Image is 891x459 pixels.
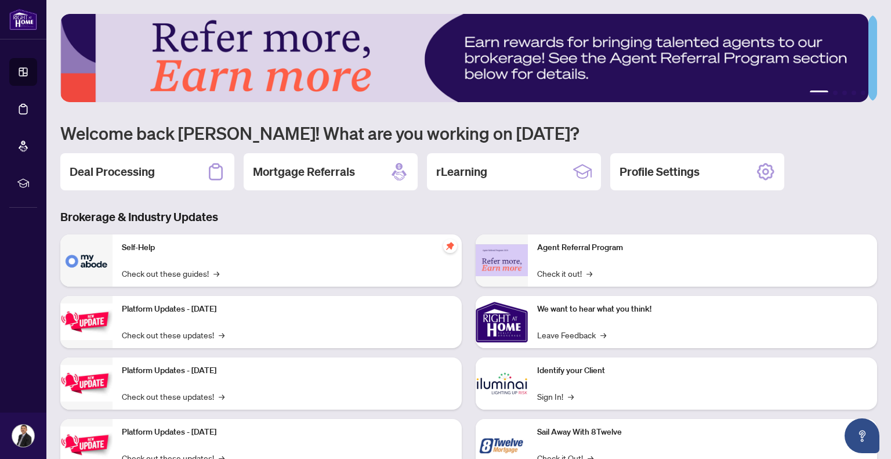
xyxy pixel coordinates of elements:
[537,267,592,280] a: Check it out!→
[810,91,828,95] button: 1
[60,14,868,102] img: Slide 0
[122,267,219,280] a: Check out these guides!→
[122,426,452,439] p: Platform Updates - [DATE]
[253,164,355,180] h2: Mortgage Referrals
[845,418,879,453] button: Open asap
[476,357,528,410] img: Identify your Client
[60,209,877,225] h3: Brokerage & Industry Updates
[213,267,219,280] span: →
[219,328,224,341] span: →
[122,241,452,254] p: Self-Help
[60,234,113,287] img: Self-Help
[476,244,528,276] img: Agent Referral Program
[537,328,606,341] a: Leave Feedback→
[620,164,700,180] h2: Profile Settings
[60,365,113,402] img: Platform Updates - July 8, 2025
[852,91,856,95] button: 4
[122,390,224,403] a: Check out these updates!→
[537,364,868,377] p: Identify your Client
[60,122,877,144] h1: Welcome back [PERSON_NAME]! What are you working on [DATE]?
[12,425,34,447] img: Profile Icon
[586,267,592,280] span: →
[842,91,847,95] button: 3
[537,303,868,316] p: We want to hear what you think!
[60,303,113,340] img: Platform Updates - July 21, 2025
[436,164,487,180] h2: rLearning
[600,328,606,341] span: →
[219,390,224,403] span: →
[443,239,457,253] span: pushpin
[833,91,838,95] button: 2
[537,241,868,254] p: Agent Referral Program
[476,296,528,348] img: We want to hear what you think!
[861,91,865,95] button: 5
[122,364,452,377] p: Platform Updates - [DATE]
[568,390,574,403] span: →
[9,9,37,30] img: logo
[122,328,224,341] a: Check out these updates!→
[70,164,155,180] h2: Deal Processing
[537,390,574,403] a: Sign In!→
[537,426,868,439] p: Sail Away With 8Twelve
[122,303,452,316] p: Platform Updates - [DATE]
